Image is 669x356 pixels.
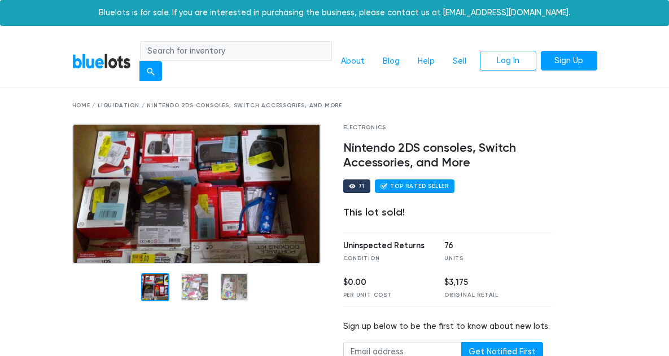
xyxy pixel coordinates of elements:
[140,41,332,61] input: Search for inventory
[72,102,597,110] div: Home / Liquidation / Nintendo 2DS consoles, Switch Accessories, and More
[343,254,428,263] div: Condition
[72,53,131,69] a: BlueLots
[444,254,529,263] div: Units
[444,276,529,289] div: $3,175
[374,51,409,72] a: Blog
[541,51,597,71] a: Sign Up
[444,51,475,72] a: Sell
[358,183,365,189] div: 71
[409,51,444,72] a: Help
[480,51,536,71] a: Log In
[343,276,428,289] div: $0.00
[343,320,552,333] div: Sign up below to be the first to know about new lots.
[343,124,552,132] div: Electronics
[343,240,428,252] div: Uninspected Returns
[343,206,552,219] div: This lot sold!
[343,141,552,170] h4: Nintendo 2DS consoles, Switch Accessories, and More
[390,183,449,189] div: Top Rated Seller
[444,291,529,300] div: Original Retail
[332,51,374,72] a: About
[72,124,321,264] img: WIN_20180807_12_39_20_Pro_1_2.jpg
[444,240,529,252] div: 76
[343,291,428,300] div: Per Unit Cost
